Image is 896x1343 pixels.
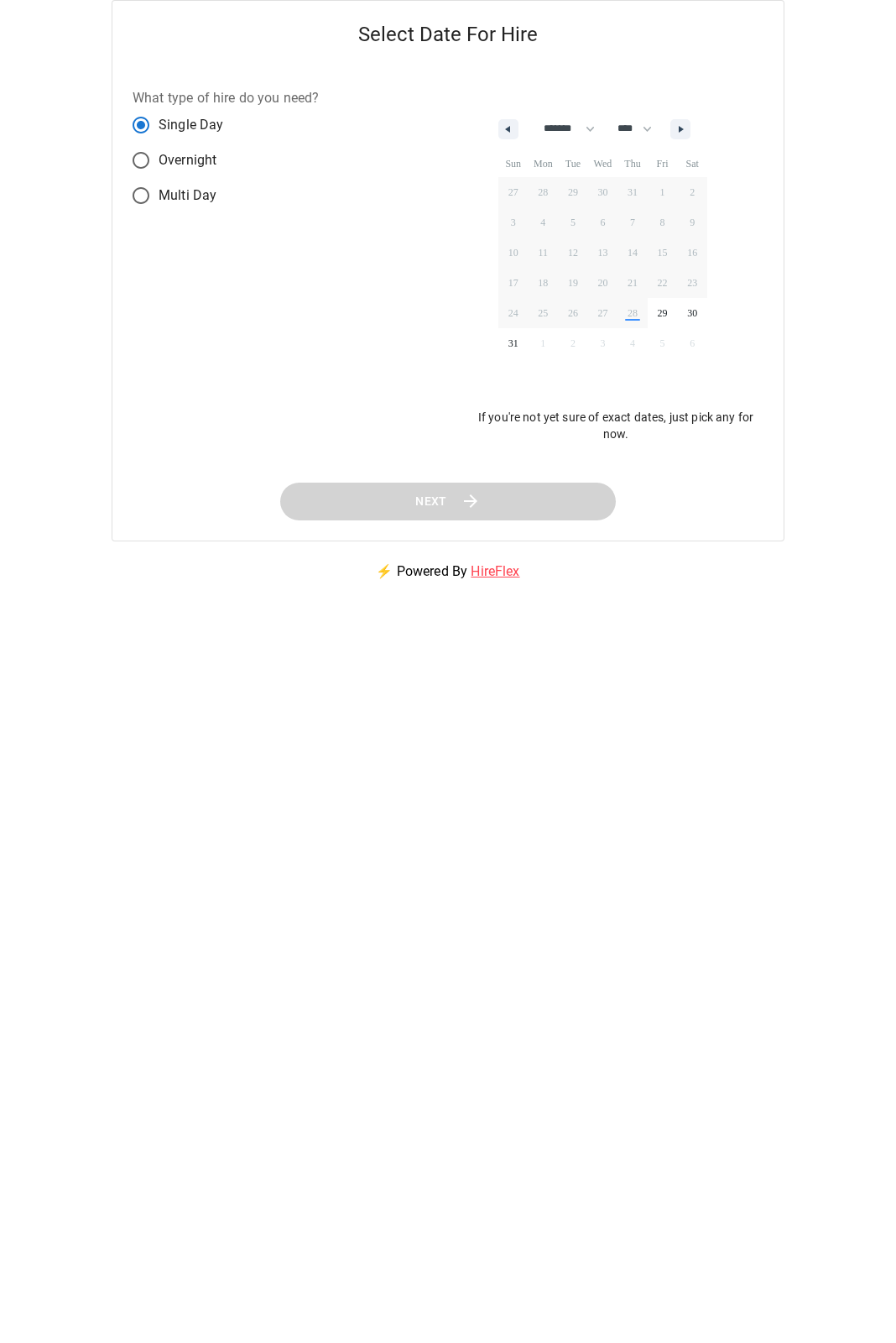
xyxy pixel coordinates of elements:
[558,268,588,298] button: 19
[112,1,784,68] h5: Select Date For Hire
[471,563,519,579] a: HireFlex
[617,150,648,177] span: Thu
[687,268,697,298] span: 23
[508,328,518,358] span: 31
[687,298,697,328] span: 30
[159,186,216,206] span: Multi Day
[617,238,648,268] button: 14
[529,150,559,177] span: Mon
[658,238,668,268] span: 15
[588,298,618,328] button: 27
[628,268,638,298] span: 21
[558,207,588,238] button: 5
[660,207,665,238] span: 8
[597,268,607,298] span: 20
[529,238,559,268] button: 11
[498,150,529,177] span: Sun
[498,238,529,268] button: 10
[539,238,549,268] span: 11
[588,150,618,177] span: Wed
[630,207,635,238] span: 7
[660,177,665,207] span: 1
[498,268,529,298] button: 17
[159,115,224,135] span: Single Day
[568,298,578,328] span: 26
[356,541,539,602] p: ⚡ Powered By
[508,268,518,298] span: 17
[538,268,548,298] span: 18
[617,298,648,328] button: 28
[540,207,545,238] span: 4
[508,298,518,328] span: 24
[677,268,707,298] button: 23
[588,207,618,238] button: 6
[648,177,678,207] button: 1
[498,298,529,328] button: 24
[677,207,707,238] button: 9
[677,177,707,207] button: 2
[588,238,618,268] button: 13
[280,483,616,520] button: Next
[538,298,548,328] span: 25
[508,238,518,268] span: 10
[658,298,668,328] span: 29
[690,207,695,238] span: 9
[568,268,578,298] span: 19
[648,238,678,268] button: 15
[597,238,607,268] span: 13
[677,238,707,268] button: 16
[690,177,695,207] span: 2
[648,298,678,328] button: 29
[588,268,618,298] button: 20
[415,491,447,512] span: Next
[468,409,763,442] p: If you're not yet sure of exact dates, just pick any for now.
[558,298,588,328] button: 26
[600,207,605,238] span: 6
[558,238,588,268] button: 12
[498,207,529,238] button: 3
[570,207,576,238] span: 5
[617,207,648,238] button: 7
[133,88,320,107] label: What type of hire do you need?
[511,207,516,238] span: 3
[658,268,668,298] span: 22
[628,238,638,268] span: 14
[648,207,678,238] button: 8
[648,150,678,177] span: Fri
[597,298,607,328] span: 27
[617,268,648,298] button: 21
[677,150,707,177] span: Sat
[628,298,638,328] span: 28
[498,328,529,358] button: 31
[529,298,559,328] button: 25
[677,298,707,328] button: 30
[159,150,216,170] span: Overnight
[568,238,578,268] span: 12
[687,238,697,268] span: 16
[529,268,559,298] button: 18
[648,268,678,298] button: 22
[529,207,559,238] button: 4
[558,150,588,177] span: Tue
